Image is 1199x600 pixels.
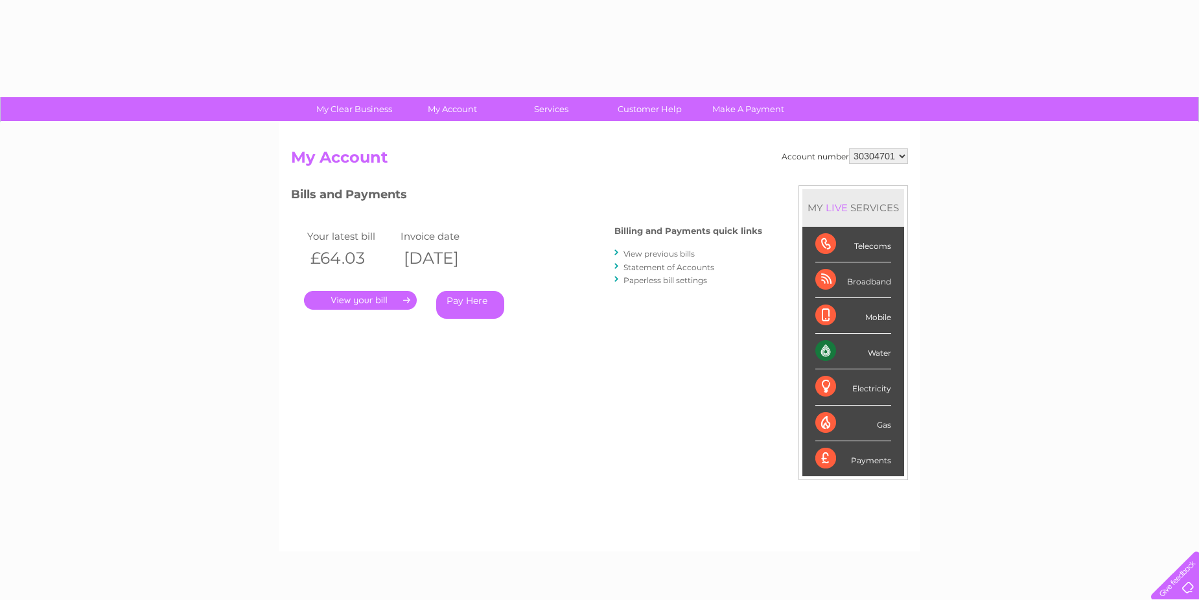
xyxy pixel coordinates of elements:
a: My Clear Business [301,97,408,121]
td: Your latest bill [304,227,397,245]
div: Mobile [815,298,891,334]
th: [DATE] [397,245,491,271]
th: £64.03 [304,245,397,271]
a: My Account [399,97,506,121]
div: Electricity [815,369,891,405]
h4: Billing and Payments quick links [614,226,762,236]
div: Payments [815,441,891,476]
div: Water [815,334,891,369]
div: Account number [782,148,908,164]
a: Paperless bill settings [623,275,707,285]
a: Make A Payment [695,97,802,121]
div: Telecoms [815,227,891,262]
a: Customer Help [596,97,703,121]
h2: My Account [291,148,908,173]
div: MY SERVICES [802,189,904,226]
a: View previous bills [623,249,695,259]
a: . [304,291,417,310]
div: Gas [815,406,891,441]
td: Invoice date [397,227,491,245]
h3: Bills and Payments [291,185,762,208]
div: LIVE [823,202,850,214]
div: Broadband [815,262,891,298]
a: Pay Here [436,291,504,319]
a: Services [498,97,605,121]
a: Statement of Accounts [623,262,714,272]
